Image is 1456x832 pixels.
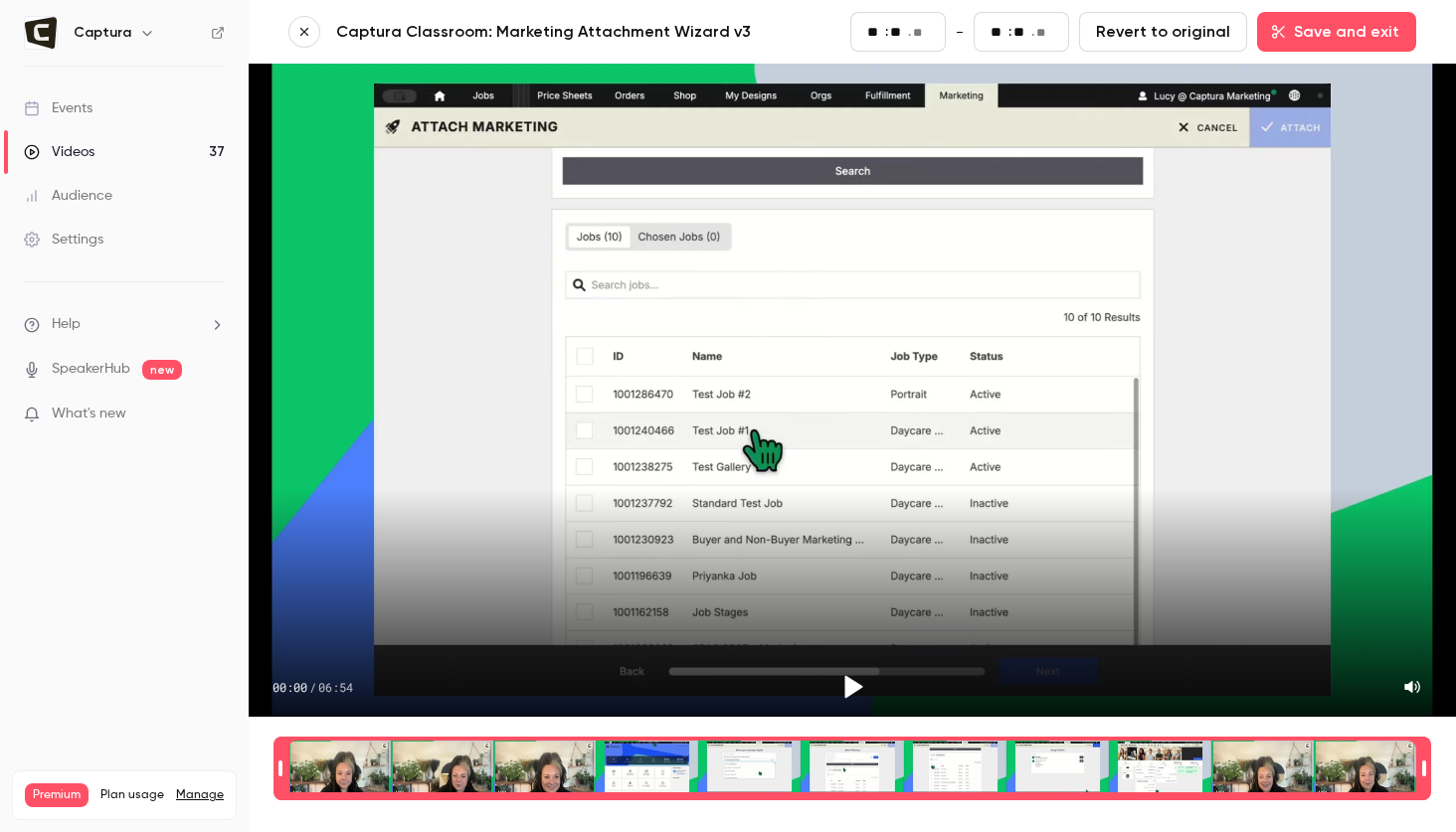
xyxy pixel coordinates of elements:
[142,360,182,380] span: new
[52,359,130,380] a: SpeakerHub
[1417,739,1431,798] div: Time range seconds end time
[25,17,57,49] img: Captura
[1013,21,1029,43] input: seconds
[1031,22,1034,43] span: .
[1036,22,1052,44] input: milliseconds
[24,186,112,206] div: Audience
[25,783,89,807] span: Premium
[890,21,906,43] input: seconds
[974,12,1069,52] fieldset: 06:54.28
[249,64,1456,717] section: Video player
[24,98,92,118] div: Events
[273,679,307,695] span: 00:00
[201,406,225,423] iframe: Noticeable Trigger
[1008,22,1011,43] span: :
[318,679,353,695] span: 06:54
[956,20,964,44] span: -
[100,787,164,803] span: Plan usage
[273,739,287,798] div: Time range seconds start time
[24,230,103,250] div: Settings
[309,679,316,695] span: /
[273,679,353,695] div: 00:00
[52,404,126,424] span: What's new
[908,22,911,43] span: .
[1257,12,1416,52] button: Save and exit
[74,23,131,43] h6: Captura
[52,314,81,335] span: Help
[288,741,1416,796] div: Time range selector
[913,22,929,44] input: milliseconds
[24,142,94,162] div: Videos
[1079,12,1247,52] button: Revert to original
[176,787,224,803] a: Manage
[24,314,225,335] li: help-dropdown-opener
[885,22,888,43] span: :
[1392,667,1432,707] button: Mute
[850,12,946,52] fieldset: 00:00.00
[336,20,814,44] a: Captura Classroom: Marketing Attachment Wizard v3
[867,21,883,43] input: minutes
[828,663,876,711] button: Play
[991,21,1006,43] input: minutes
